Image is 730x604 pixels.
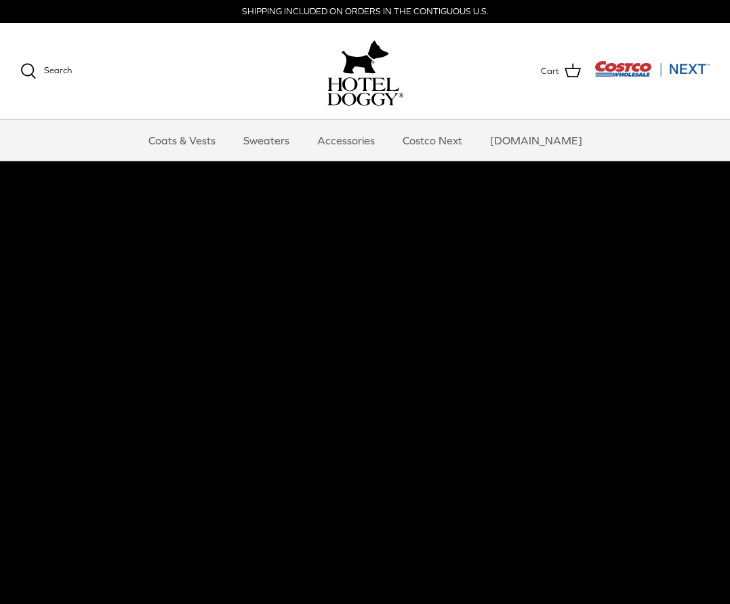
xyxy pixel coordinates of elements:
a: Cart [541,62,581,80]
img: hoteldoggycom [327,77,403,106]
span: Cart [541,64,559,79]
img: Costco Next [594,60,710,77]
a: [DOMAIN_NAME] [478,120,594,161]
a: Search [20,63,72,79]
span: Search [44,65,72,75]
a: Visit Costco Next [594,69,710,79]
a: Accessories [305,120,387,161]
a: hoteldoggy.com hoteldoggycom [327,37,403,106]
a: Costco Next [390,120,474,161]
img: hoteldoggy.com [342,37,389,77]
a: Sweaters [231,120,302,161]
a: Coats & Vests [136,120,228,161]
